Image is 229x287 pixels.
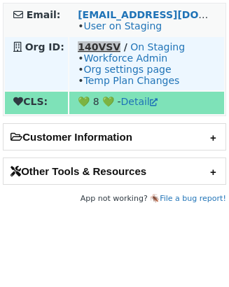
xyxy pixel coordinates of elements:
a: Temp Plan Changes [83,75,179,86]
strong: / [124,41,127,52]
a: File a bug report! [160,194,226,203]
strong: Email: [27,9,61,20]
td: 💚 8 💚 - [69,92,224,114]
span: • • • [78,52,179,86]
a: User on Staging [83,20,162,31]
span: • [78,20,162,31]
h2: Other Tools & Resources [4,158,225,184]
a: 140VSV [78,41,120,52]
a: Workforce Admin [83,52,167,64]
a: Org settings page [83,64,171,75]
strong: CLS: [13,96,48,107]
h2: Customer Information [4,124,225,150]
a: On Staging [130,41,185,52]
strong: Org ID: [25,41,64,52]
a: Detail [121,96,158,107]
footer: App not working? 🪳 [3,192,226,206]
